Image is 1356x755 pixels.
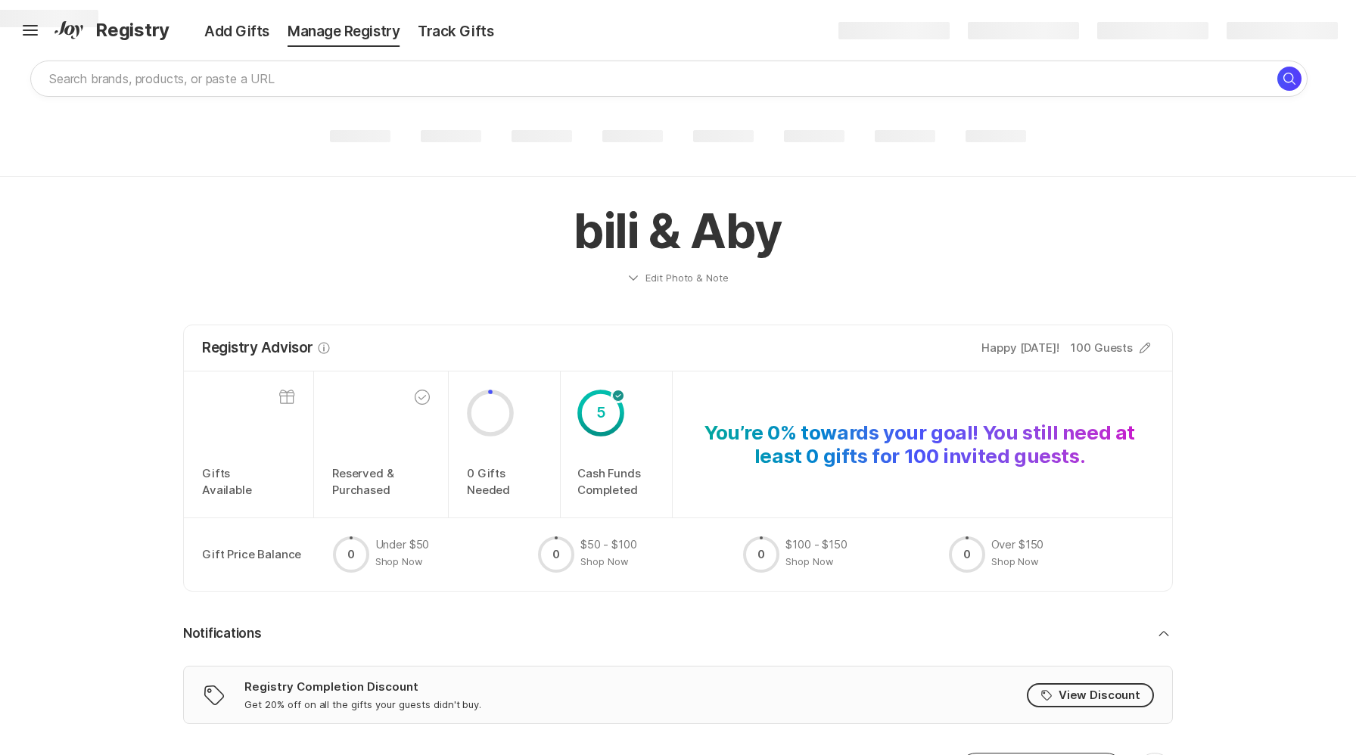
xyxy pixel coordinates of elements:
[201,201,1155,259] p: bili & Aby
[95,17,169,44] span: Registry
[278,21,409,42] div: Manage Registry
[332,465,394,499] p: Reserved & Purchased
[577,465,655,499] p: Cash Funds Completed
[202,465,252,499] p: Gifts Available
[183,259,1173,296] button: Edit Photo & Note
[552,546,560,562] p: 0
[757,546,765,562] p: 0
[1027,683,1154,707] button: View Discount
[596,402,606,424] p: 5
[963,546,971,562] p: 0
[183,625,261,643] p: Notifications
[409,21,502,42] div: Track Gifts
[785,536,847,554] p: $100 - $150
[991,555,1040,568] button: Shop Now
[30,61,1308,97] input: Search brands, products, or paste a URL
[1136,340,1154,356] button: Edit Guest Count
[244,679,418,694] p: Registry Completion Discount
[991,536,1044,554] p: Over $150
[202,337,313,359] p: Registry Advisor
[580,555,629,568] button: Shop Now
[375,536,430,554] p: Under $50
[244,698,481,711] p: Get 20% off on all the gifts your guests didn't buy.
[174,21,278,42] div: Add Gifts
[202,536,333,573] p: Gift Price Balance
[580,536,637,554] p: $50 - $100
[1071,340,1133,357] p: 100 Guests
[375,555,424,568] button: Shop Now
[467,465,542,499] p: 0 Gifts Needed
[347,546,355,562] p: 0
[785,555,834,568] button: Shop Now
[1277,67,1302,91] button: Search for
[981,340,1059,357] p: Happy [DATE]!
[697,421,1143,468] p: You’re 0% towards your goal! You still need at least 0 gifts for 100 invited guests.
